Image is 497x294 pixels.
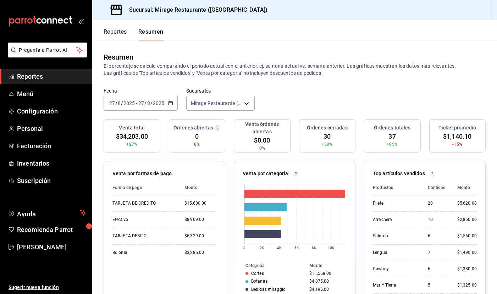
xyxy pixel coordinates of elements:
[112,170,172,177] p: Venta por formas de pago
[8,43,87,57] button: Pregunta a Parrot AI
[443,132,471,141] span: $1,140.10
[428,233,446,239] div: 6
[109,100,115,106] input: --
[307,124,348,132] h3: Órdenes cerradas
[373,217,416,223] div: Arrachera
[457,217,477,223] div: $2,860.00
[452,141,462,148] span: -15%
[17,209,77,217] span: Ayuda
[251,271,264,276] div: Cortes
[186,89,255,94] label: Sucursales
[307,262,355,270] th: Monto
[428,200,446,206] div: 20
[251,279,268,284] div: Botanas,
[259,145,265,151] span: 0%
[237,121,287,135] h3: Venta órdenes abiertas
[173,124,213,132] h3: Órdenes abiertas
[123,100,135,106] input: ----
[136,100,137,106] span: -
[126,141,137,148] span: +27%
[309,279,344,284] div: $4,875.00
[112,233,173,239] div: TARJETA DEBITO
[309,287,344,292] div: $4,195.00
[112,250,173,256] div: Bolonia
[138,28,164,40] button: Resumen
[17,176,86,185] span: Suscripción
[373,266,416,272] div: Cowboy
[184,233,216,239] div: $6,329.00
[5,51,87,59] a: Pregunta a Parrot AI
[373,180,422,195] th: Productos
[457,250,477,256] div: $1,490.00
[153,100,165,106] input: ----
[294,246,299,250] text: 6K
[373,170,425,177] p: Top artículos vendidos
[373,233,416,239] div: Salmon
[104,62,486,77] p: El porcentaje se calcula comparando el período actual con el anterior, ej. semana actual vs. sema...
[78,18,84,24] button: open_drawer_menu
[428,282,446,288] div: 5
[17,159,86,168] span: Inventarios
[373,250,416,256] div: Lengua
[195,132,199,141] span: 0
[104,28,127,40] button: Reportes
[104,52,133,62] div: Resumen
[150,100,153,106] span: /
[112,217,173,223] div: Efectivo
[147,100,150,106] input: --
[17,242,86,252] span: [PERSON_NAME]
[112,200,173,206] div: TARJETA DE CREDITO
[322,141,333,148] span: +50%
[251,287,286,292] div: Bebidas miraggio
[191,100,242,107] span: Mirage Restaurante ([GEOGRAPHIC_DATA])
[138,100,144,106] input: --
[234,262,307,270] th: Categoría
[457,266,477,272] div: $1,380.00
[119,124,145,132] h3: Venta total
[17,141,86,151] span: Facturación
[389,132,396,141] span: 37
[243,246,245,250] text: 0
[104,28,164,40] div: navigation tabs
[374,124,411,132] h3: Órdenes totales
[457,282,477,288] div: $1,325.00
[117,100,121,106] input: --
[144,100,147,106] span: /
[179,180,216,195] th: Monto
[116,132,148,141] span: $34,203.00
[17,124,86,133] span: Personal
[328,246,335,250] text: 10K
[428,217,446,223] div: 10
[254,135,270,145] span: $0.00
[115,100,117,106] span: /
[184,250,216,256] div: $3,285.00
[438,124,476,132] h3: Ticket promedio
[387,141,398,148] span: +85%
[184,217,216,223] div: $8,909.00
[422,180,452,195] th: Cantidad
[260,246,264,250] text: 2K
[277,246,282,250] text: 4K
[428,266,446,272] div: 6
[17,106,86,116] span: Configuración
[9,284,86,291] span: Sugerir nueva función
[194,141,200,148] span: 0%
[112,180,179,195] th: Forma de pago
[19,46,76,54] span: Pregunta a Parrot AI
[452,180,477,195] th: Monto
[104,89,178,94] label: Fecha
[428,250,446,256] div: 7
[17,89,86,99] span: Menú
[312,246,316,250] text: 8K
[17,72,86,81] span: Reportes
[309,271,344,276] div: $11,568.00
[17,225,86,234] span: Recomienda Parrot
[184,200,216,206] div: $15,680.00
[121,100,123,106] span: /
[457,200,477,206] div: $5,620.00
[457,233,477,239] div: $1,560.00
[324,132,331,141] span: 30
[123,6,267,14] h3: Sucursal: Mirage Restaurante ([GEOGRAPHIC_DATA])
[243,170,288,177] p: Venta por categoría
[373,282,416,288] div: Mar Y Tierra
